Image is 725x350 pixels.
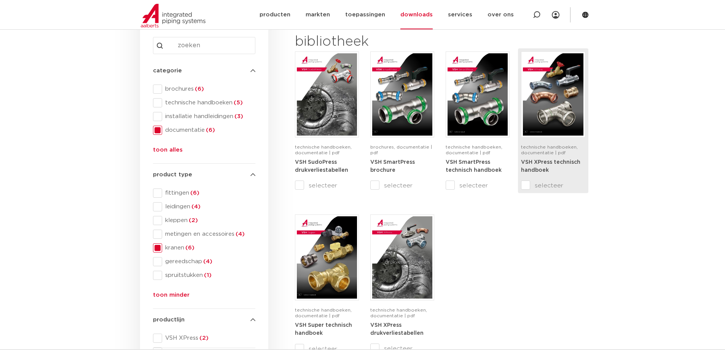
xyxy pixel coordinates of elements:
[162,126,255,134] span: documentatie
[370,159,415,173] a: VSH SmartPress brochure
[370,308,427,318] span: technische handboeken, documentatie | pdf
[521,145,578,155] span: technische handboeken, documentatie | pdf
[153,85,255,94] div: brochures(6)
[153,216,255,225] div: kleppen(2)
[295,33,430,51] h2: bibliotheek
[448,53,508,136] img: VSH-SmartPress_A4TM_5009301_2023_2.0-EN-pdf.jpg
[153,126,255,135] div: documentatie(6)
[188,217,198,223] span: (2)
[233,100,243,105] span: (5)
[153,145,183,158] button: toon alles
[198,335,209,341] span: (2)
[295,160,348,173] strong: VSH SudoPress drukverliestabellen
[203,272,212,278] span: (1)
[194,86,204,92] span: (6)
[189,190,199,196] span: (6)
[162,189,255,197] span: fittingen
[162,203,255,211] span: leidingen
[370,145,432,155] span: brochures, documentatie | pdf
[295,181,359,190] label: selecteer
[202,259,212,264] span: (4)
[153,202,255,211] div: leidingen(4)
[372,216,432,299] img: VSH-XPress_PLT_A4_5007629_2024-2.0_NL-pdf.jpg
[446,181,510,190] label: selecteer
[153,189,255,198] div: fittingen(6)
[295,159,348,173] a: VSH SudoPress drukverliestabellen
[153,257,255,266] div: gereedschap(4)
[153,334,255,343] div: VSH XPress(2)
[184,245,194,251] span: (6)
[295,308,352,318] span: technische handboeken, documentatie | pdf
[162,230,255,238] span: metingen en accessoires
[162,217,255,224] span: kleppen
[153,271,255,280] div: spruitstukken(1)
[233,113,243,119] span: (3)
[521,181,585,190] label: selecteer
[234,231,245,237] span: (4)
[153,243,255,253] div: kranen(6)
[205,127,215,133] span: (6)
[162,272,255,279] span: spruitstukken
[446,160,502,173] strong: VSH SmartPress technisch handboek
[521,160,580,173] strong: VSH XPress technisch handboek
[153,291,190,303] button: toon minder
[370,322,424,336] a: VSH XPress drukverliestabellen
[446,159,502,173] a: VSH SmartPress technisch handboek
[153,315,255,324] h4: productlijn
[162,334,255,342] span: VSH XPress
[162,244,255,252] span: kranen
[153,98,255,107] div: technische handboeken(5)
[295,322,352,336] a: VSH Super technisch handboek
[372,53,432,136] img: VSH-SmartPress_A4Brochure-5008016-2023_2.0_NL-pdf.jpg
[153,230,255,239] div: metingen en accessoires(4)
[370,160,415,173] strong: VSH SmartPress brochure
[297,216,357,299] img: VSH-Super_A4TM_5007411-2022-2.1_NL-1-pdf.jpg
[162,258,255,265] span: gereedschap
[370,181,434,190] label: selecteer
[297,53,357,136] img: VSH-SudoPress_A4PLT_5007706_2024-2.0_NL-pdf.jpg
[153,112,255,121] div: installatie handleidingen(3)
[523,53,583,136] img: VSH-XPress_A4TM_5008762_2025_4.1_NL-pdf.jpg
[295,145,352,155] span: technische handboeken, documentatie | pdf
[162,99,255,107] span: technische handboeken
[153,170,255,179] h4: product type
[162,113,255,120] span: installatie handleidingen
[446,145,502,155] span: technische handboeken, documentatie | pdf
[153,66,255,75] h4: categorie
[190,204,201,209] span: (4)
[521,159,580,173] a: VSH XPress technisch handboek
[162,85,255,93] span: brochures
